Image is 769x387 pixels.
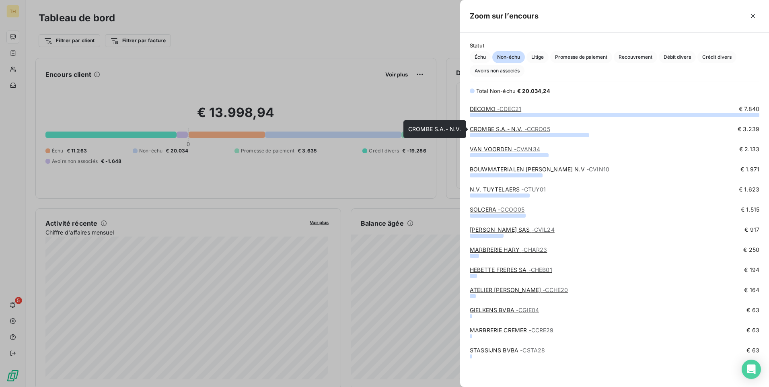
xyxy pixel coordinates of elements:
a: SOLCERA [470,206,524,213]
a: MARBRERIE HARY [470,246,547,253]
span: - CCRO05 [524,126,550,132]
span: - CDEC21 [497,105,521,112]
a: STASSIJNS BVBA [470,347,545,354]
span: - CCRE29 [529,327,554,333]
span: € 63 [746,306,759,314]
span: - CCOO05 [498,206,524,213]
span: € 194 [744,266,759,274]
span: - CGIE04 [516,307,539,313]
button: Litige [526,51,549,63]
span: CROMBE S.A.- N.V. [408,126,461,132]
div: Open Intercom Messenger [742,360,761,379]
span: - CVIN10 [586,166,609,173]
span: € 63 [746,346,759,354]
span: € 7.840 [739,105,759,113]
button: Avoirs non associés [470,65,524,77]
button: Promesse de paiement [550,51,612,63]
span: € 1.515 [741,206,759,214]
button: Débit divers [659,51,696,63]
span: € 917 [744,226,759,234]
span: Total Non-échu [476,88,516,94]
span: € 63 [746,326,759,334]
button: Non-échu [492,51,525,63]
span: € 1.623 [739,185,759,193]
div: grid [460,105,769,377]
span: - CCHE20 [543,286,568,293]
a: N.V. TUYTELAERS [470,186,546,193]
a: DECOMO [470,105,521,112]
span: € 1.971 [740,165,759,173]
a: ATELIER [PERSON_NAME] [470,286,568,293]
span: - CTUY01 [521,186,546,193]
span: - CVIL24 [532,226,555,233]
span: Statut [470,42,759,49]
span: - CHEB01 [528,266,552,273]
span: € 2.133 [739,145,759,153]
span: € 3.239 [738,125,759,133]
a: [PERSON_NAME] SAS [470,226,555,233]
a: GIELKENS BVBA [470,307,539,313]
span: - CHAR23 [521,246,547,253]
a: BOUWMATERIALEN [PERSON_NAME] N.V [470,166,609,173]
button: Crédit divers [697,51,736,63]
button: Échu [470,51,491,63]
span: € 164 [744,286,759,294]
span: € 20.034,24 [517,88,550,94]
a: CROMBE S.A.- N.V. [470,126,550,132]
a: HEBETTE FRERES SA [470,266,552,273]
span: - CVAN34 [514,146,540,152]
h5: Zoom sur l’encours [470,10,539,22]
a: MARBRERIE CREMER [470,327,554,333]
span: € 250 [743,246,759,254]
span: - CSTA28 [520,347,545,354]
a: VAN VOORDEN [470,146,540,152]
button: Recouvrement [614,51,657,63]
